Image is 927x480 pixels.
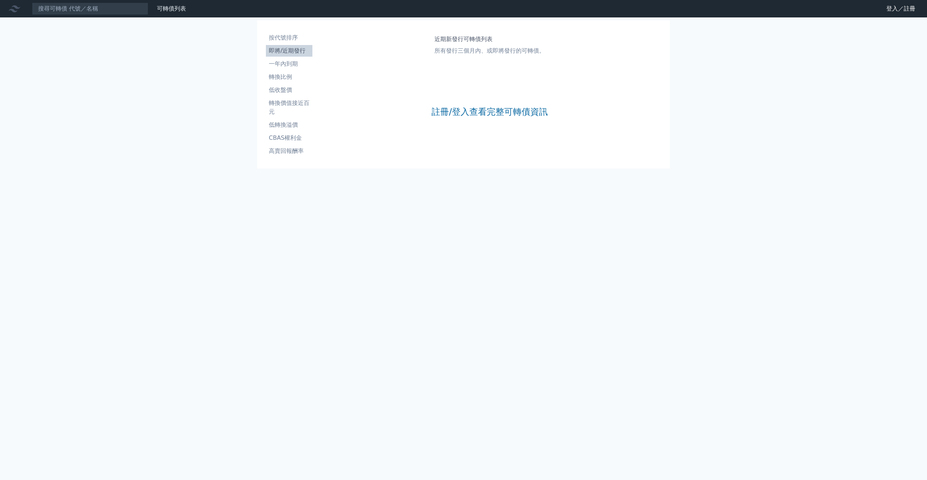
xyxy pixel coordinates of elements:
[266,71,312,83] a: 轉換比例
[266,86,312,94] li: 低收盤價
[881,3,921,15] a: 登入／註冊
[266,58,312,70] a: 一年內到期
[266,73,312,81] li: 轉換比例
[266,46,312,55] li: 即將/近期發行
[434,35,545,44] h1: 近期新發行可轉債列表
[266,33,312,42] li: 按代號排序
[266,84,312,96] a: 低收盤價
[266,121,312,129] li: 低轉換溢價
[157,5,186,12] a: 可轉債列表
[266,60,312,68] li: 一年內到期
[266,132,312,144] a: CBAS權利金
[266,147,312,155] li: 高賣回報酬率
[266,97,312,118] a: 轉換價值接近百元
[266,119,312,131] a: 低轉換溢價
[32,3,148,15] input: 搜尋可轉債 代號／名稱
[266,45,312,57] a: 即將/近期發行
[266,99,312,116] li: 轉換價值接近百元
[266,145,312,157] a: 高賣回報酬率
[432,106,548,118] a: 註冊/登入查看完整可轉債資訊
[434,46,545,55] p: 所有發行三個月內、或即將發行的可轉債。
[266,134,312,142] li: CBAS權利金
[266,32,312,44] a: 按代號排序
